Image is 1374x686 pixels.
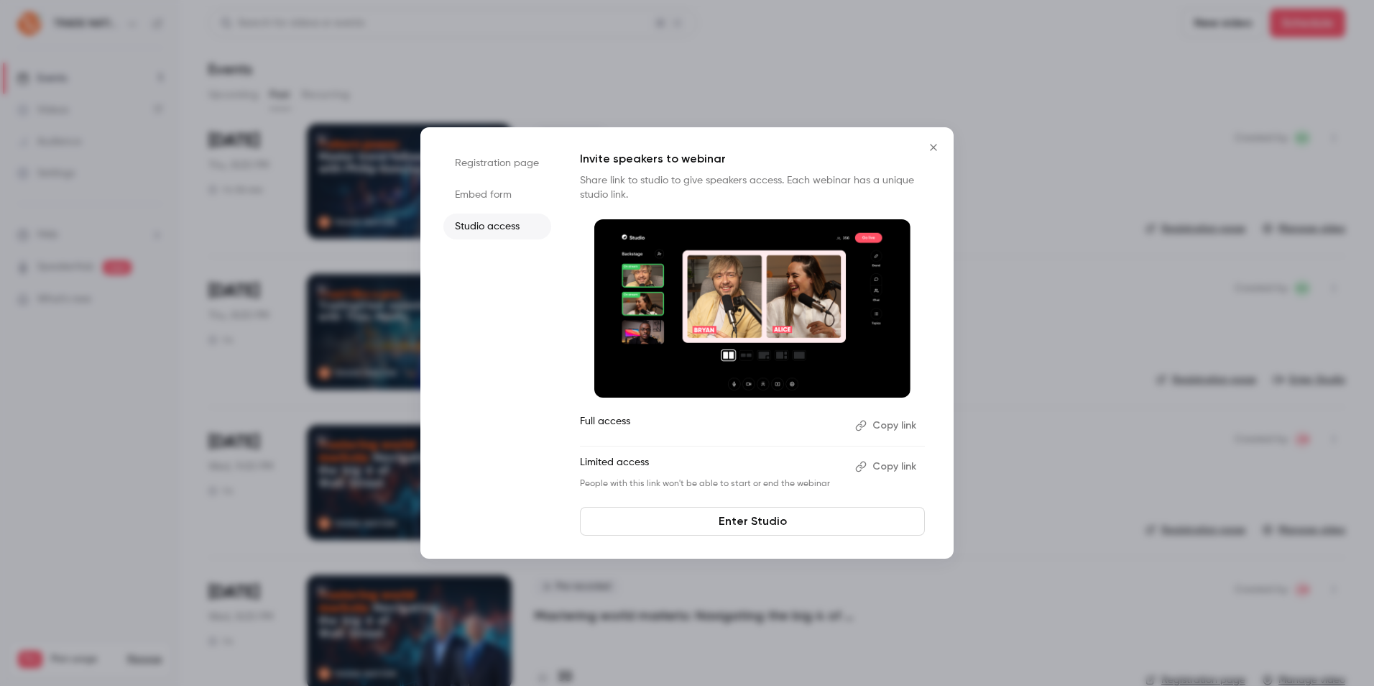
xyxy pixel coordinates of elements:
[580,173,925,202] p: Share link to studio to give speakers access. Each webinar has a unique studio link.
[849,455,925,478] button: Copy link
[849,414,925,437] button: Copy link
[580,455,844,478] p: Limited access
[580,414,844,437] p: Full access
[443,182,551,208] li: Embed form
[919,133,948,162] button: Close
[580,507,925,536] a: Enter Studio
[443,214,551,239] li: Studio access
[443,150,551,176] li: Registration page
[594,219,910,398] img: Invite speakers to webinar
[580,150,925,168] p: Invite speakers to webinar
[580,478,844,490] p: People with this link won't be able to start or end the webinar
